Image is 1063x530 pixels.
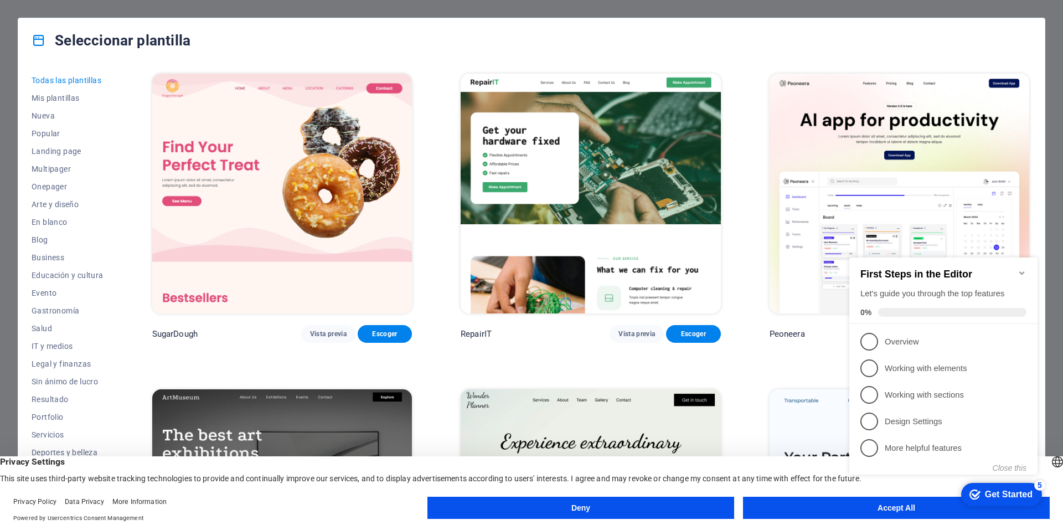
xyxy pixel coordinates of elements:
li: More helpful features [4,193,193,220]
button: Sin ánimo de lucro [32,373,104,390]
h4: Seleccionar plantilla [32,32,190,49]
img: Peoneera [770,74,1029,313]
button: Educación y cultura [32,266,104,284]
span: Nueva [32,111,104,120]
button: Onepager [32,178,104,195]
span: Arte y diseño [32,200,104,209]
p: RepairIT [461,328,492,339]
button: Servicios [32,426,104,444]
p: Design Settings [40,174,173,186]
button: Resultado [32,390,104,408]
button: Landing page [32,142,104,160]
span: Educación y cultura [32,271,104,280]
button: Escoger [358,325,412,343]
p: Working with elements [40,121,173,133]
span: Vista previa [618,330,655,338]
span: Mis plantillas [32,94,104,102]
span: En blanco [32,218,104,227]
img: SugarDough [152,74,412,313]
button: En blanco [32,213,104,231]
button: Vista previa [301,325,355,343]
li: Working with elements [4,114,193,140]
button: Blog [32,231,104,249]
li: Design Settings [4,167,193,193]
div: 5 [189,238,200,249]
button: Multipager [32,160,104,178]
button: Nueva [32,107,104,125]
button: Popular [32,125,104,142]
button: IT y medios [32,337,104,355]
span: Evento [32,289,104,297]
span: Servicios [32,430,104,439]
span: IT y medios [32,342,104,351]
span: Resultado [32,395,104,404]
span: Onepager [32,182,104,191]
span: Sin ánimo de lucro [32,377,104,386]
span: Landing page [32,147,104,156]
span: Deportes y belleza [32,448,104,457]
span: Portfolio [32,413,104,421]
p: SugarDough [152,328,198,339]
span: Popular [32,129,104,138]
button: Mis plantillas [32,89,104,107]
span: Legal y finanzas [32,359,104,368]
p: Working with sections [40,148,173,159]
span: Escoger [675,330,711,338]
h2: First Steps in the Editor [16,27,182,39]
button: Gastronomía [32,302,104,320]
span: Business [32,253,104,262]
button: Salud [32,320,104,337]
div: Get Started 5 items remaining, 0% complete [116,241,197,265]
div: Minimize checklist [173,27,182,36]
button: Evento [32,284,104,302]
p: Peoneera [770,328,805,339]
li: Working with sections [4,140,193,167]
span: Escoger [367,330,403,338]
button: Legal y finanzas [32,355,104,373]
span: Gastronomía [32,306,104,315]
span: Blog [32,235,104,244]
img: RepairIT [461,74,720,313]
button: Close this [148,222,182,231]
div: Get Started [140,248,188,258]
p: More helpful features [40,201,173,213]
button: Business [32,249,104,266]
p: Overview [40,95,173,106]
span: Salud [32,324,104,333]
span: Todas las plantillas [32,76,104,85]
span: 0% [16,66,33,75]
button: Arte y diseño [32,195,104,213]
button: Vista previa [610,325,664,343]
button: Deportes y belleza [32,444,104,461]
button: Portfolio [32,408,104,426]
span: Vista previa [310,330,347,338]
button: Escoger [666,325,720,343]
span: Multipager [32,164,104,173]
li: Overview [4,87,193,114]
button: Todas las plantillas [32,71,104,89]
div: Let's guide you through the top features [16,47,182,58]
